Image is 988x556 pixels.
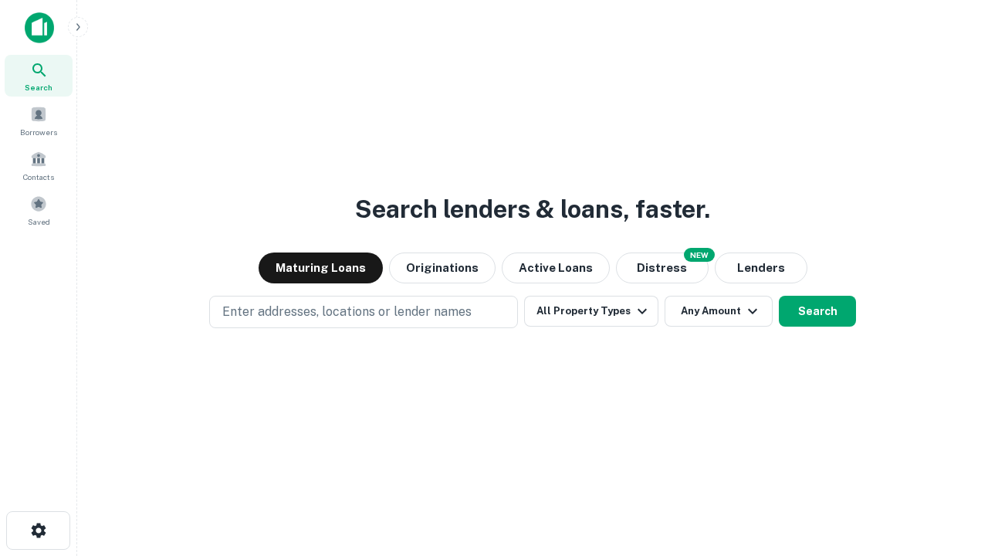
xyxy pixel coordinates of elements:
[524,296,658,327] button: All Property Types
[23,171,54,183] span: Contacts
[355,191,710,228] h3: Search lenders & loans, faster.
[5,189,73,231] a: Saved
[25,81,52,93] span: Search
[502,253,610,283] button: Active Loans
[259,253,383,283] button: Maturing Loans
[665,296,773,327] button: Any Amount
[5,144,73,186] a: Contacts
[911,432,988,507] iframe: Chat Widget
[5,55,73,97] a: Search
[25,12,54,43] img: capitalize-icon.png
[715,253,807,283] button: Lenders
[779,296,856,327] button: Search
[222,303,472,321] p: Enter addresses, locations or lender names
[684,248,715,262] div: NEW
[209,296,518,328] button: Enter addresses, locations or lender names
[5,100,73,141] a: Borrowers
[616,253,709,283] button: Search distressed loans with lien and other non-mortgage details.
[389,253,496,283] button: Originations
[20,126,57,138] span: Borrowers
[28,215,50,228] span: Saved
